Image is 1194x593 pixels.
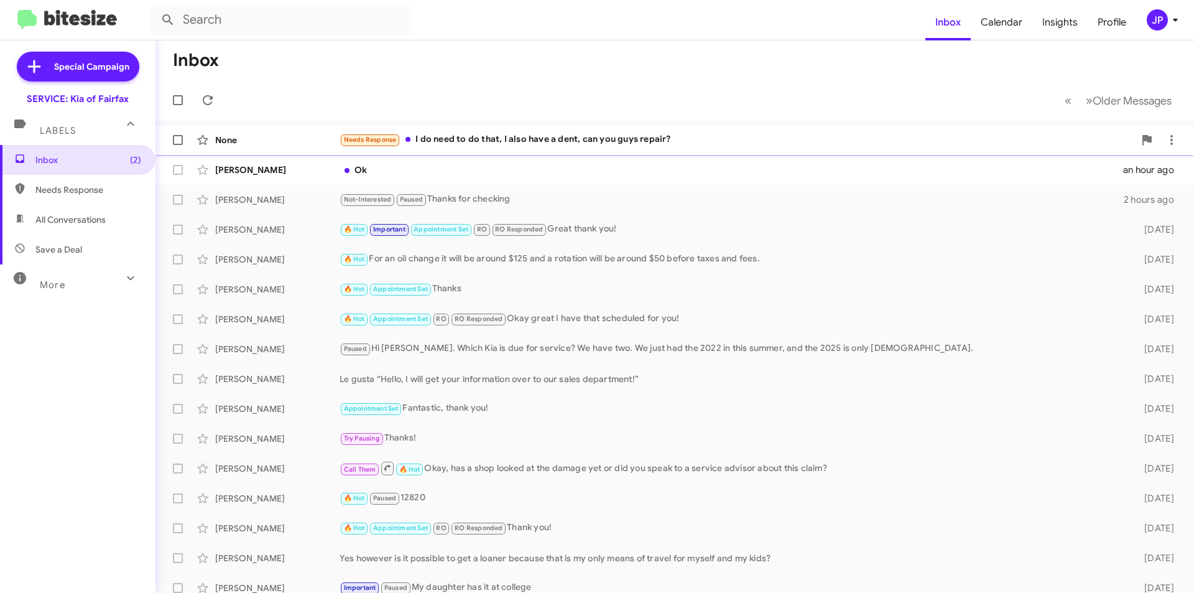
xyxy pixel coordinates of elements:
[35,243,82,256] span: Save a Deal
[40,125,76,136] span: Labels
[340,164,1123,176] div: Ok
[340,342,1124,356] div: Hi [PERSON_NAME]. Which Kia is due for service? We have two. We just had the 2022 in this summer,...
[27,93,129,105] div: SERVICE: Kia of Fairfax
[400,195,423,203] span: Paused
[340,133,1134,147] div: I do need to do that, I also have a dent, can you guys repair?
[130,154,141,166] span: (2)
[1058,88,1179,113] nav: Page navigation example
[340,252,1124,266] div: For an oil change it will be around $125 and a rotation will be around $50 before taxes and fees.
[344,225,365,233] span: 🔥 Hot
[1124,522,1184,535] div: [DATE]
[344,404,399,413] span: Appointment Set
[384,584,407,592] span: Paused
[1124,432,1184,445] div: [DATE]
[340,521,1124,535] div: Thank you!
[340,552,1124,564] div: Yes however is it possible to get a loaner because that is my only means of travel for myself and...
[1032,4,1088,40] a: Insights
[344,465,376,474] span: Call Them
[373,225,405,233] span: Important
[340,373,1124,385] div: Le gusta “Hello, I will get your information over to our sales department!”
[344,524,365,532] span: 🔥 Hot
[1078,88,1179,113] button: Next
[1124,194,1184,206] div: 2 hours ago
[495,225,543,233] span: RO Responded
[344,136,397,144] span: Needs Response
[971,4,1032,40] a: Calendar
[215,462,340,475] div: [PERSON_NAME]
[1124,403,1184,415] div: [DATE]
[215,492,340,505] div: [PERSON_NAME]
[1065,93,1071,108] span: «
[344,195,392,203] span: Not-Interested
[1088,4,1136,40] a: Profile
[35,154,141,166] span: Inbox
[215,134,340,146] div: None
[215,432,340,445] div: [PERSON_NAME]
[373,285,428,293] span: Appointment Set
[215,223,340,236] div: [PERSON_NAME]
[35,184,141,196] span: Needs Response
[373,315,428,323] span: Appointment Set
[1057,88,1079,113] button: Previous
[1124,343,1184,355] div: [DATE]
[1124,313,1184,325] div: [DATE]
[215,253,340,266] div: [PERSON_NAME]
[340,282,1124,296] div: Thanks
[1086,93,1093,108] span: »
[40,279,65,291] span: More
[1124,552,1184,564] div: [DATE]
[373,494,396,502] span: Paused
[1147,9,1168,30] div: JP
[1124,462,1184,475] div: [DATE]
[344,285,365,293] span: 🔥 Hot
[344,345,367,353] span: Paused
[1124,492,1184,505] div: [DATE]
[340,222,1124,236] div: Great thank you!
[1124,283,1184,296] div: [DATE]
[414,225,468,233] span: Appointment Set
[215,164,340,176] div: [PERSON_NAME]
[1124,373,1184,385] div: [DATE]
[173,50,219,70] h1: Inbox
[344,315,365,323] span: 🔥 Hot
[477,225,487,233] span: RO
[340,312,1124,326] div: Okay great I have that scheduled for you!
[344,255,365,263] span: 🔥 Hot
[215,373,340,385] div: [PERSON_NAME]
[340,431,1124,446] div: Thanks!
[35,213,106,226] span: All Conversations
[344,584,376,592] span: Important
[340,401,1124,416] div: Fantastic, thank you!
[54,60,129,73] span: Special Campaign
[455,524,502,532] span: RO Responded
[455,315,502,323] span: RO Responded
[344,494,365,502] span: 🔥 Hot
[436,315,446,323] span: RO
[436,524,446,532] span: RO
[925,4,971,40] a: Inbox
[340,491,1124,505] div: 12820
[215,552,340,564] div: [PERSON_NAME]
[1124,253,1184,266] div: [DATE]
[399,465,420,474] span: 🔥 Hot
[1093,94,1172,108] span: Older Messages
[215,403,340,415] div: [PERSON_NAME]
[340,192,1124,207] div: Thanks for checking
[215,283,340,296] div: [PERSON_NAME]
[150,5,412,35] input: Search
[340,460,1124,476] div: Okay, has a shop looked at the damage yet or did you speak to a service advisor about this claim?
[215,343,340,355] div: [PERSON_NAME]
[17,52,139,82] a: Special Campaign
[215,313,340,325] div: [PERSON_NAME]
[1136,9,1180,30] button: JP
[1124,223,1184,236] div: [DATE]
[373,524,428,532] span: Appointment Set
[344,434,380,442] span: Try Pausing
[215,194,340,206] div: [PERSON_NAME]
[1123,164,1184,176] div: an hour ago
[215,522,340,535] div: [PERSON_NAME]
